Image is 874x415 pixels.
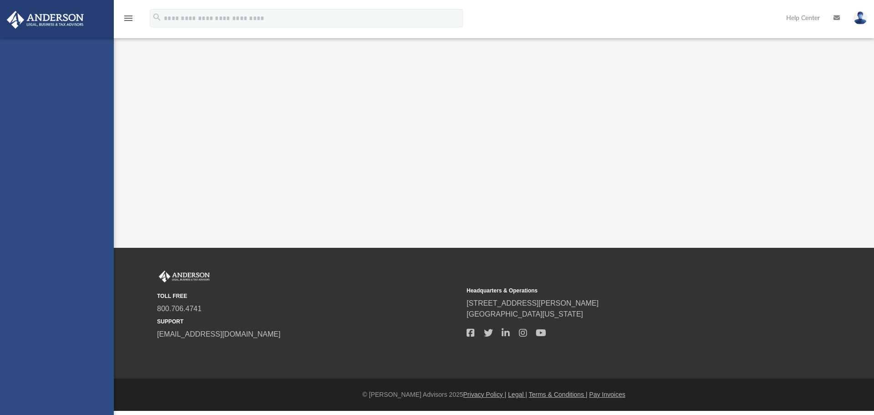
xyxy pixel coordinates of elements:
[467,310,583,318] a: [GEOGRAPHIC_DATA][US_STATE]
[157,330,280,338] a: [EMAIL_ADDRESS][DOMAIN_NAME]
[529,391,588,398] a: Terms & Conditions |
[157,271,212,282] img: Anderson Advisors Platinum Portal
[4,11,86,29] img: Anderson Advisors Platinum Portal
[157,318,460,326] small: SUPPORT
[467,287,770,295] small: Headquarters & Operations
[157,292,460,300] small: TOLL FREE
[463,391,507,398] a: Privacy Policy |
[157,305,202,313] a: 800.706.4741
[589,391,625,398] a: Pay Invoices
[508,391,527,398] a: Legal |
[123,17,134,24] a: menu
[123,13,134,24] i: menu
[854,11,867,25] img: User Pic
[152,12,162,22] i: search
[467,299,599,307] a: [STREET_ADDRESS][PERSON_NAME]
[114,390,874,400] div: © [PERSON_NAME] Advisors 2025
